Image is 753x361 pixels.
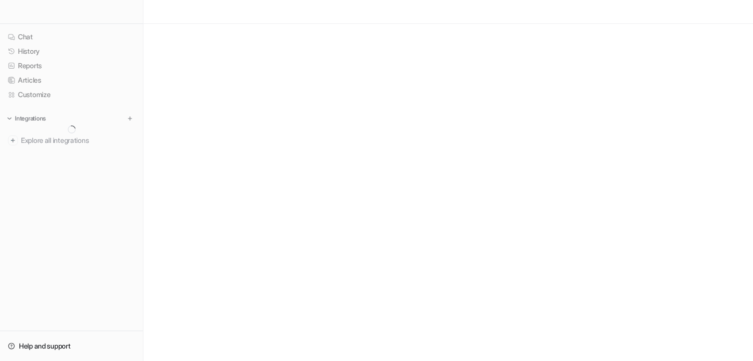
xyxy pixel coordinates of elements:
a: History [4,44,139,58]
a: Chat [4,30,139,44]
a: Articles [4,73,139,87]
p: Integrations [15,115,46,122]
button: Integrations [4,114,49,123]
img: menu_add.svg [126,115,133,122]
a: Explore all integrations [4,133,139,147]
a: Help and support [4,339,139,353]
a: Customize [4,88,139,102]
img: expand menu [6,115,13,122]
a: Reports [4,59,139,73]
img: explore all integrations [8,135,18,145]
span: Explore all integrations [21,132,135,148]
